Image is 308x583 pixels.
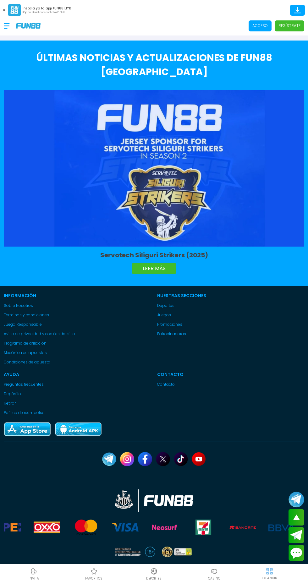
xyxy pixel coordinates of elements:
[90,568,98,575] img: Casino Favoritos
[157,371,304,378] p: Contacto
[4,341,151,346] a: Programa de afiliación
[4,422,51,437] img: App Store
[157,382,304,387] a: Contacto
[114,547,141,557] img: therapy for gaming addiction gordon moody
[132,263,176,274] button: LEER MÁS
[229,520,256,535] img: Banorte
[64,567,124,581] a: Casino FavoritosCasino Favoritosfavoritos
[4,303,151,308] a: Sobre Nosotros
[4,350,151,356] a: Mecánica de apuestas
[85,576,102,581] p: favoritos
[4,292,151,299] p: Información
[30,568,38,575] img: Referral
[4,567,64,581] a: ReferralReferralINVITA
[34,520,60,535] img: Oxxo
[29,576,39,581] p: INVITA
[124,567,184,581] a: DeportesDeportesDeportes
[100,250,208,260] h3: Servotech Siliguri Strikers (2025)
[4,371,151,378] p: Ayuda
[157,292,304,299] p: Nuestras Secciones
[4,391,151,397] a: Depósito
[289,545,304,561] button: Contact customer service
[4,46,304,84] h2: Últimas noticias y actualizaciones de FUN88 [GEOGRAPHIC_DATA]
[157,303,304,308] a: Deportes
[4,322,151,327] a: Juego Responsable
[73,520,99,535] img: Mastercard
[157,322,304,327] a: Promociones
[114,547,141,557] a: Read more about Gambling Therapy
[278,23,300,29] p: Regístrate
[262,576,277,580] p: EXPANDIR
[289,527,304,543] button: Join telegram
[23,11,71,14] p: Rápido, divertido y confiable FUN88
[208,576,220,581] p: Casino
[55,422,102,437] img: Play Store
[4,331,151,337] a: Aviso de privacidad y cookies del sitio
[4,359,151,365] a: Condiciones de apuesta
[266,567,273,575] img: hide
[146,576,162,581] p: Deportes
[150,568,158,575] img: Deportes
[115,489,193,512] img: New Castle
[4,410,151,416] a: Política de reembolso
[252,23,268,29] p: Acceso
[4,312,151,318] a: Términos y condiciones
[145,547,155,557] img: 18 plus
[4,382,151,387] a: Preguntas frecuentes
[268,520,295,535] img: BBVA
[289,509,304,526] button: scroll up
[23,6,71,11] p: Instala ya la app FUN88 LITE
[157,331,304,337] a: Patrocinadoras
[190,520,217,535] img: Seven Eleven
[157,312,171,318] button: Juegos
[8,4,21,16] img: App Logo
[289,491,304,508] button: Join telegram channel
[16,23,41,28] img: Company Logo
[151,520,178,535] img: Neosurf
[4,400,151,406] a: Retirar
[184,567,244,581] a: CasinoCasinoCasino
[210,568,218,575] img: Casino
[160,547,194,557] img: SSL
[4,90,304,247] img: Servotech Siliguri Strikers (2025)
[112,520,138,535] img: Visa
